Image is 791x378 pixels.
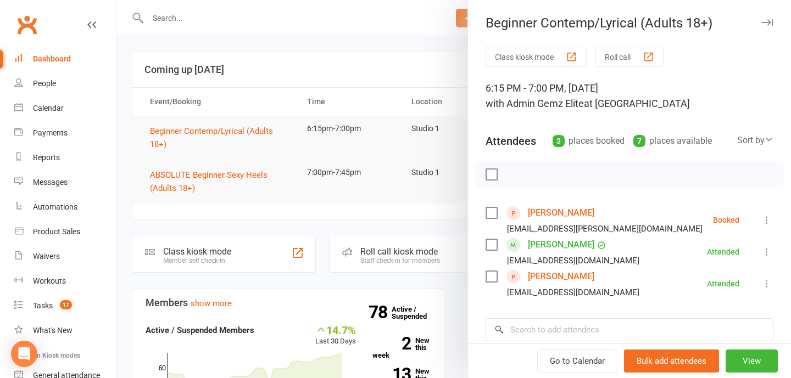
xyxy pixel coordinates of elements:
a: Workouts [14,269,116,294]
a: Go to Calendar [537,349,617,373]
a: Waivers [14,244,116,269]
div: Attended [707,280,739,287]
a: People [14,71,116,96]
div: Waivers [33,252,60,261]
div: Attended [707,248,739,256]
div: 7 [633,135,645,147]
a: Reports [14,145,116,170]
div: Booked [713,216,739,224]
div: places available [633,133,712,149]
a: Messages [14,170,116,195]
button: Roll call [595,47,664,67]
div: Product Sales [33,227,80,236]
a: [PERSON_NAME] [528,236,594,253]
div: places booked [553,133,625,149]
div: Automations [33,202,77,211]
a: Calendar [14,96,116,121]
a: What's New [14,318,116,343]
div: Calendar [33,104,64,112]
button: Bulk add attendees [624,349,719,373]
a: [PERSON_NAME] [528,268,594,285]
div: Messages [33,178,68,187]
div: Tasks [33,301,53,310]
div: Beginner Contemp/Lyrical (Adults 18+) [468,15,791,31]
a: [PERSON_NAME] [528,204,594,222]
div: [EMAIL_ADDRESS][DOMAIN_NAME] [507,253,639,268]
div: Open Intercom Messenger [11,341,37,367]
a: Dashboard [14,47,116,71]
div: [EMAIL_ADDRESS][DOMAIN_NAME] [507,285,639,300]
div: Workouts [33,277,66,285]
div: [EMAIL_ADDRESS][PERSON_NAME][DOMAIN_NAME] [507,222,703,236]
span: with Admin Gemz Elite [486,98,584,109]
a: Clubworx [13,11,41,38]
span: at [GEOGRAPHIC_DATA] [584,98,690,109]
div: Attendees [486,133,536,149]
a: Payments [14,121,116,145]
div: 3 [553,135,565,147]
div: What's New [33,326,73,335]
div: People [33,79,56,88]
div: Sort by [737,133,773,148]
div: Dashboard [33,54,71,63]
div: Reports [33,153,60,162]
input: Search to add attendees [486,318,773,341]
span: 17 [60,300,72,309]
button: View [726,349,778,373]
div: 6:15 PM - 7:00 PM, [DATE] [486,81,773,111]
a: Product Sales [14,219,116,244]
a: Automations [14,195,116,219]
div: Payments [33,128,68,137]
a: Tasks 17 [14,294,116,318]
button: Class kiosk mode [486,47,587,67]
